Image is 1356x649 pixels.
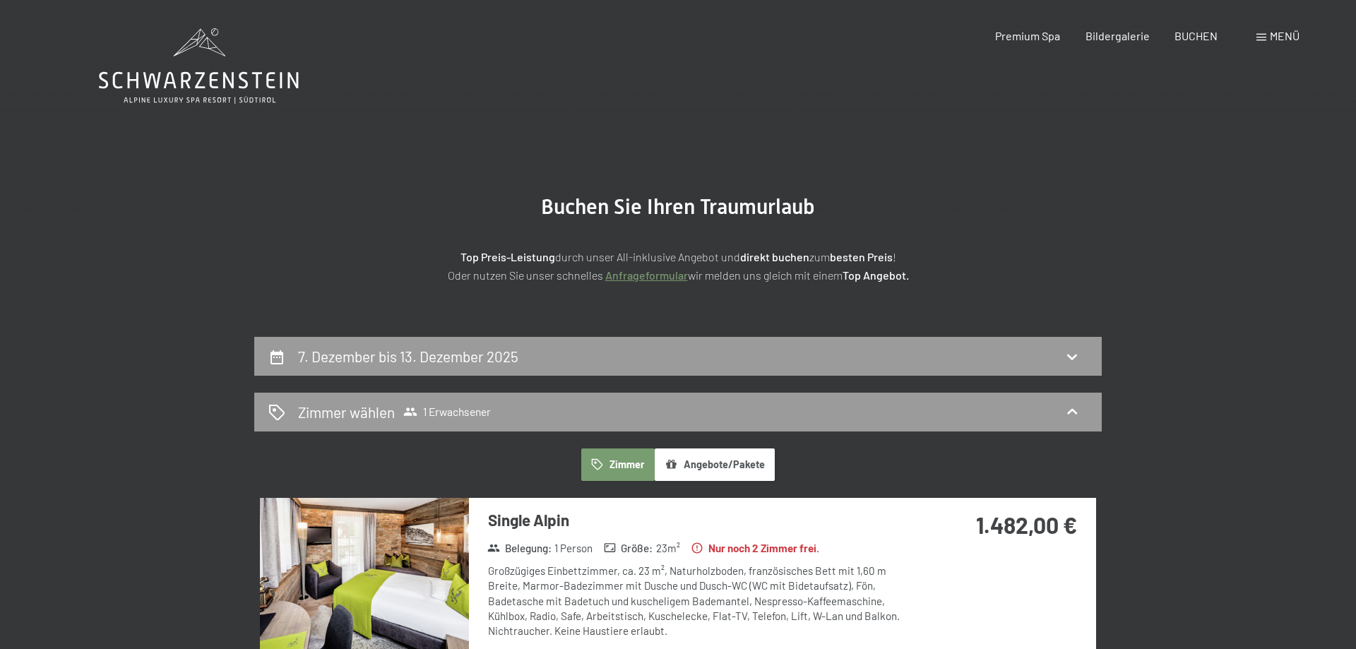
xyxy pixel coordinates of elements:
button: Angebote/Pakete [655,448,775,481]
strong: Größe : [604,541,653,556]
button: Zimmer [581,448,655,481]
strong: 1.482,00 € [976,511,1077,538]
div: Großzügiges Einbettzimmer, ca. 23 m², Naturholzboden, französisches Bett mit 1,60 m Breite, Marmo... [488,564,908,638]
a: Bildergalerie [1086,29,1150,42]
strong: Top Angebot. [843,268,909,282]
span: 1 Person [554,541,593,556]
p: durch unser All-inklusive Angebot und zum ! Oder nutzen Sie unser schnelles wir melden uns gleich... [325,248,1031,284]
strong: direkt buchen [740,250,809,263]
strong: Nur noch 2 Zimmer frei. [691,541,819,556]
h2: Zimmer wählen [298,402,395,422]
span: Buchen Sie Ihren Traumurlaub [541,194,815,219]
h3: Single Alpin [488,509,908,531]
a: BUCHEN [1174,29,1218,42]
span: Menü [1270,29,1299,42]
strong: Top Preis-Leistung [460,250,555,263]
span: 23 m² [656,541,680,556]
strong: besten Preis [830,250,893,263]
a: Premium Spa [995,29,1060,42]
span: 1 Erwachsener [403,405,491,419]
h2: 7. Dezember bis 13. Dezember 2025 [298,347,518,365]
a: Anfrageformular [605,268,688,282]
strong: Belegung : [487,541,552,556]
